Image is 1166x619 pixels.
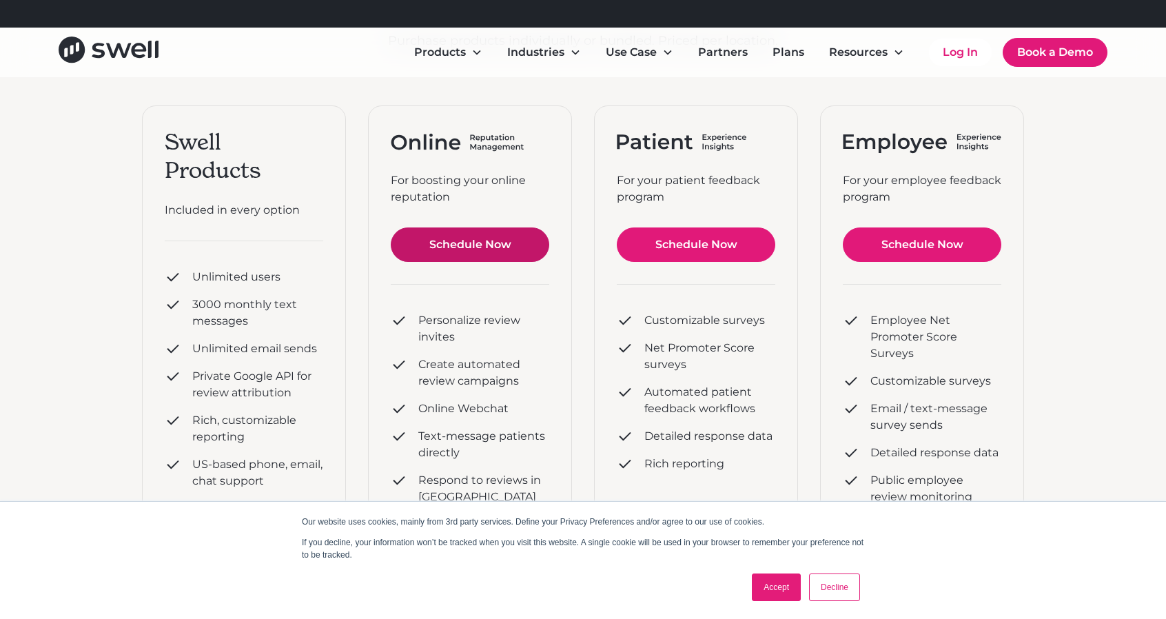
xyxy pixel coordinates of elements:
[192,341,317,357] div: Unlimited email sends
[418,312,549,345] div: Personalize review invites
[761,39,815,66] a: Plans
[595,39,684,66] div: Use Case
[192,500,285,517] div: Knowledge base
[809,574,860,601] a: Decline
[606,44,657,61] div: Use Case
[644,428,773,445] div: Detailed response data
[302,536,864,561] p: If you decline, your information won’t be tracked when you visit this website. A single cookie wi...
[870,400,1001,434] div: Email / text-message survey sends
[496,39,592,66] div: Industries
[870,472,1001,505] div: Public employee review monitoring
[687,39,759,66] a: Partners
[418,472,549,505] div: Respond to reviews in [GEOGRAPHIC_DATA]
[644,312,765,329] div: Customizable surveys
[418,428,549,461] div: Text-message patients directly
[507,44,564,61] div: Industries
[870,312,1001,362] div: Employee Net Promoter Score Surveys
[391,172,549,205] div: For boosting your online reputation
[617,227,775,262] a: Schedule Now
[818,39,915,66] div: Resources
[644,340,775,373] div: Net Promoter Score surveys
[418,356,549,389] div: Create automated review campaigns
[617,172,775,205] div: For your patient feedback program
[843,227,1001,262] a: Schedule Now
[192,296,323,329] div: 3000 monthly text messages
[644,384,775,417] div: Automated patient feedback workflows
[644,456,724,472] div: Rich reporting
[403,39,493,66] div: Products
[192,368,323,401] div: Private Google API for review attribution
[192,456,323,489] div: US-based phone, email, chat support
[165,202,323,219] div: Included in every option
[870,445,999,461] div: Detailed response data
[870,373,991,389] div: Customizable surveys
[843,172,1001,205] div: For your employee feedback program
[192,269,280,285] div: Unlimited users
[418,400,509,417] div: Online Webchat
[165,128,323,185] div: Swell Products
[414,44,466,61] div: Products
[1003,38,1107,67] a: Book a Demo
[302,516,864,528] p: Our website uses cookies, mainly from 3rd party services. Define your Privacy Preferences and/or ...
[929,39,992,66] a: Log In
[752,574,801,601] a: Accept
[829,44,888,61] div: Resources
[59,37,158,68] a: home
[192,412,323,445] div: Rich, customizable reporting
[391,227,549,262] a: Schedule Now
